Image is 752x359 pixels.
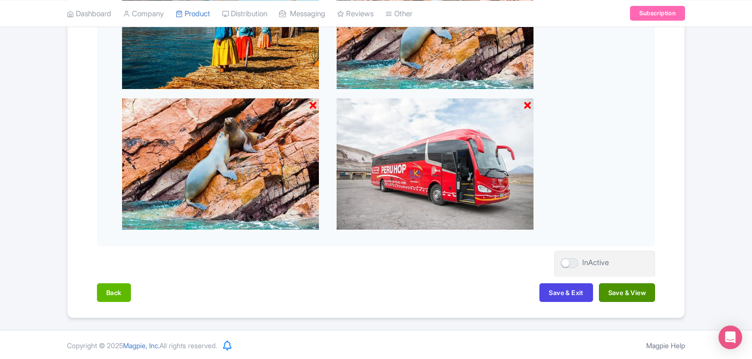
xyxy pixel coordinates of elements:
div: Open Intercom Messenger [719,326,742,349]
img: wzvlrl9rknccvmafuuou.jpg [122,98,319,230]
div: InActive [582,257,609,269]
a: Magpie Help [646,341,685,350]
button: Save & View [599,283,655,302]
button: Back [97,283,131,302]
span: Magpie, Inc. [123,341,159,350]
button: Save & Exit [539,283,593,302]
div: Copyright © 2025 All rights reserved. [61,340,223,351]
a: Subscription [630,6,685,21]
img: iejbcuunrn2gyalj7ewd.jpg [337,98,533,230]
